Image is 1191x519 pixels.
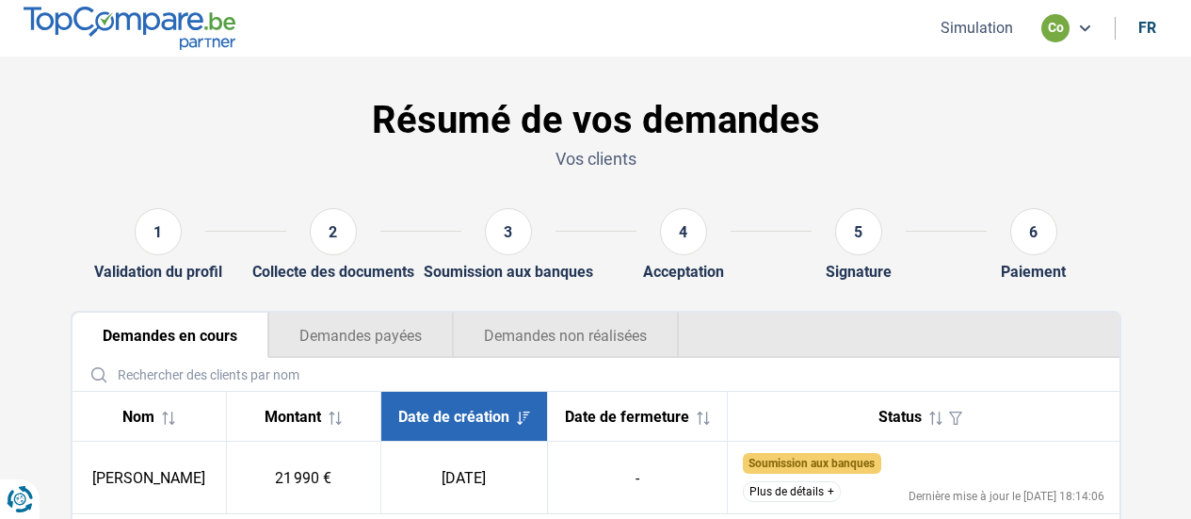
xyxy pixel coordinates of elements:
div: Validation du profil [94,263,222,281]
span: Montant [265,408,321,426]
div: 2 [310,208,357,255]
button: Demandes en cours [72,313,268,358]
td: [DATE] [380,442,547,514]
div: Collecte des documents [252,263,414,281]
input: Rechercher des clients par nom [80,358,1112,391]
div: Paiement [1001,263,1066,281]
div: 6 [1010,208,1057,255]
div: Acceptation [643,263,724,281]
div: Dernière mise à jour le [DATE] 18:14:06 [909,491,1104,502]
div: Soumission aux banques [424,263,593,281]
button: Simulation [935,18,1019,38]
span: Nom [122,408,154,426]
img: TopCompare.be [24,7,235,49]
div: 3 [485,208,532,255]
h1: Résumé de vos demandes [71,98,1121,143]
button: Plus de détails [743,481,841,502]
td: 21 990 € [226,442,380,514]
div: Signature [826,263,892,281]
span: Date de fermeture [565,408,689,426]
span: Soumission aux banques [748,457,875,470]
div: fr [1138,19,1156,37]
button: Demandes payées [268,313,453,358]
div: 5 [835,208,882,255]
div: co [1041,14,1070,42]
td: - [547,442,727,514]
span: Date de création [398,408,509,426]
button: Demandes non réalisées [453,313,679,358]
span: Status [878,408,922,426]
div: 1 [135,208,182,255]
td: [PERSON_NAME] [72,442,227,514]
p: Vos clients [71,147,1121,170]
div: 4 [660,208,707,255]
